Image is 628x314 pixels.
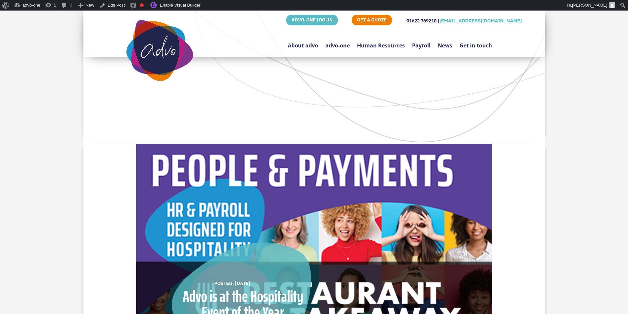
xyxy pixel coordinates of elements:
a: ADVO-ONE LOG-IN [286,15,338,25]
a: Payroll [412,27,431,58]
div: POSTED: [DATE] [214,280,303,287]
span: 01622 769210 | [406,18,439,24]
a: GET A QUOTE [352,15,392,25]
span: [PERSON_NAME] [572,3,607,8]
div: Focus keyphrase not set [140,3,144,7]
a: [EMAIL_ADDRESS][DOMAIN_NAME] [439,17,522,24]
a: News [438,27,452,58]
a: advo-one [325,27,350,58]
a: Human Resources [357,27,405,58]
a: About advo [288,27,318,58]
a: Get in touch [460,27,492,58]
